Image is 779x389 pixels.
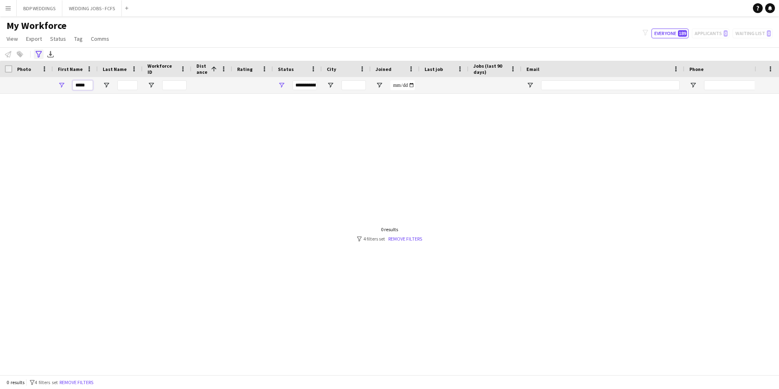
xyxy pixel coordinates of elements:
span: Last job [425,66,443,72]
a: View [3,33,21,44]
input: Workforce ID Filter Input [162,80,187,90]
a: Export [23,33,45,44]
a: Remove filters [388,236,422,242]
button: Open Filter Menu [689,82,697,89]
span: Export [26,35,42,42]
span: Rating [237,66,253,72]
span: First Name [58,66,83,72]
input: Last Name Filter Input [117,80,138,90]
button: Open Filter Menu [278,82,285,89]
app-action-btn: Export XLSX [46,49,55,59]
input: First Name Filter Input [73,80,93,90]
span: Email [526,66,539,72]
button: Open Filter Menu [103,82,110,89]
button: Open Filter Menu [526,82,534,89]
span: 189 [678,30,687,37]
button: WEDDING JOBS - FCFS [62,0,122,16]
a: Comms [88,33,112,44]
div: 4 filters set [357,236,422,242]
span: City [327,66,336,72]
span: View [7,35,18,42]
span: Last Name [103,66,127,72]
app-action-btn: Advanced filters [34,49,44,59]
span: Photo [17,66,31,72]
span: Tag [74,35,83,42]
input: City Filter Input [341,80,366,90]
input: Joined Filter Input [390,80,415,90]
button: Open Filter Menu [58,82,65,89]
span: 4 filters set [35,379,58,385]
input: Email Filter Input [541,80,680,90]
span: Workforce ID [147,63,177,75]
button: Open Filter Menu [327,82,334,89]
a: Status [47,33,69,44]
span: Status [278,66,294,72]
span: Comms [91,35,109,42]
button: Open Filter Menu [147,82,155,89]
button: Remove filters [58,378,95,387]
span: Phone [689,66,704,72]
div: 0 results [357,226,422,232]
span: My Workforce [7,20,66,32]
a: Tag [71,33,86,44]
button: Everyone189 [651,29,689,38]
input: Column with Header Selection [5,65,12,73]
span: Jobs (last 90 days) [473,63,507,75]
button: BDP WEDDINGS [17,0,62,16]
button: Open Filter Menu [376,82,383,89]
span: Status [50,35,66,42]
span: Distance [196,63,208,75]
span: Joined [376,66,392,72]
